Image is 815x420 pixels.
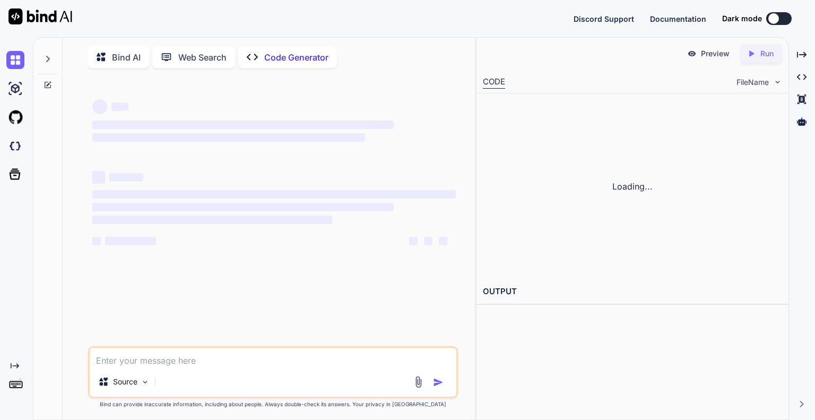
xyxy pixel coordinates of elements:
[476,279,788,304] h2: OUTPUT
[6,51,24,69] img: chat
[736,77,769,88] span: FileName
[111,102,128,111] span: ‌
[92,99,107,114] span: ‌
[92,237,101,245] span: ‌
[141,378,150,387] img: Pick Models
[105,237,156,245] span: ‌
[92,171,105,184] span: ‌
[650,13,706,24] button: Documentation
[433,377,444,388] img: icon
[439,237,447,245] span: ‌
[264,51,328,64] p: Code Generator
[178,51,227,64] p: Web Search
[773,78,782,87] img: chevron down
[701,48,730,59] p: Preview
[92,203,394,211] span: ‌
[8,8,72,24] img: Bind AI
[109,173,143,182] span: ‌
[687,49,697,58] img: preview
[760,48,774,59] p: Run
[92,190,456,199] span: ‌
[412,376,424,388] img: attachment
[88,400,458,408] p: Bind can provide inaccurate information, including about people. Always double-check its answers....
[6,80,24,98] img: ai-studio
[6,137,24,155] img: darkCloudIdeIcon
[483,76,505,89] div: CODE
[409,237,418,245] span: ‌
[722,13,762,24] span: Dark mode
[574,14,634,23] span: Discord Support
[6,108,24,126] img: githubLight
[92,216,332,224] span: ‌
[483,100,782,273] div: Loading...
[92,121,394,129] span: ‌
[113,376,137,387] p: Source
[92,133,365,142] span: ‌
[574,13,634,24] button: Discord Support
[650,14,706,23] span: Documentation
[112,51,141,64] p: Bind AI
[424,237,432,245] span: ‌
